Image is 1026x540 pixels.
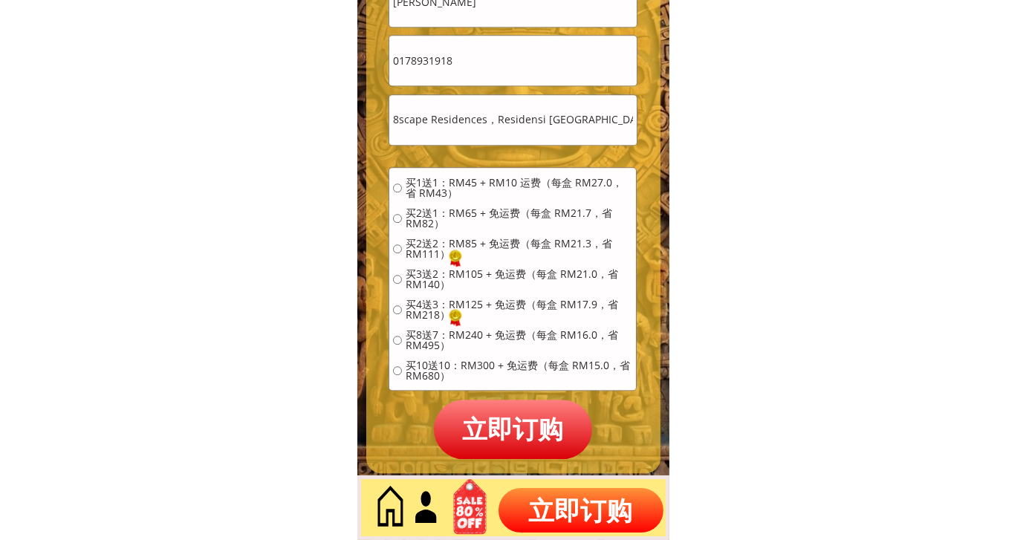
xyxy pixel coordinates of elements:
span: 买1送1：RM45 + RM10 运费（每盒 RM27.0，省 RM43） [406,178,632,198]
span: 买3送2：RM105 + 免运费（每盒 RM21.0，省 RM140） [406,269,632,290]
span: 买2送2：RM85 + 免运费（每盒 RM21.3，省 RM111） [406,238,632,259]
input: 地址 [389,95,636,145]
span: 买4送3：RM125 + 免运费（每盒 RM17.9，省 RM218） [406,299,632,320]
span: 买2送1：RM65 + 免运费（每盒 RM21.7，省 RM82） [406,208,632,229]
span: 买8送7：RM240 + 免运费（每盒 RM16.0，省 RM495） [406,330,632,351]
span: 买10送10：RM300 + 免运费（每盒 RM15.0，省 RM680） [406,360,632,381]
input: 电话 [389,36,636,85]
p: 立即订购 [499,488,663,533]
p: 立即订购 [434,400,593,458]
